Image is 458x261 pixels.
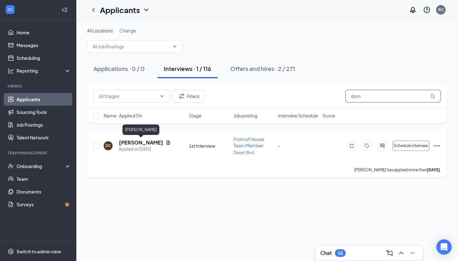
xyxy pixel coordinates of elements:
[104,112,142,119] span: Name · Applied On
[278,112,318,119] span: Interview Schedule
[345,90,441,102] input: Search in interviews
[423,6,431,14] svg: QuestionInfo
[178,92,185,100] svg: Filter
[427,167,440,172] b: [DATE]
[320,250,332,257] h3: Chat
[189,112,202,119] span: Stage
[119,146,171,152] div: Applied on [DATE]
[385,248,395,258] button: ComposeMessage
[17,185,71,198] a: Documents
[396,248,406,258] button: ChevronUp
[433,142,441,150] svg: Ellipses
[8,150,70,156] div: Team Management
[8,163,14,169] svg: UserCheck
[119,28,136,33] span: Change
[17,93,71,106] a: Applicants
[105,143,111,148] div: DC
[438,7,444,12] div: RC
[436,239,452,255] div: Open Intercom Messenger
[278,143,280,149] span: -
[430,94,435,99] svg: MagnifyingGlass
[164,65,211,73] div: Interviews · 1 / 116
[17,131,71,144] a: Talent Network
[61,7,68,13] svg: Collapse
[392,141,429,151] button: Schedule interview
[189,143,230,149] div: 1st Interview
[17,106,71,118] a: Sourcing Tools
[17,67,71,74] div: Reporting
[17,26,71,39] a: Home
[8,83,70,89] div: Hiring
[409,6,417,14] svg: Notifications
[93,43,170,50] input: All Job Postings
[233,112,257,119] span: Job posting
[8,248,14,255] svg: Settings
[348,143,356,148] svg: Note
[17,118,71,131] a: Job Postings
[354,167,441,173] p: [PERSON_NAME] has applied more than .
[17,173,71,185] a: Team
[99,93,157,100] input: All Stages
[17,163,66,169] div: Onboarding
[394,144,428,148] span: Schedule interview
[94,65,145,73] div: Applications · 0 / 0
[159,94,164,99] svg: ChevronDown
[397,249,405,257] svg: ChevronUp
[230,65,295,73] div: Offers and hires · 2 / 271
[17,198,71,211] a: SurveysCrown
[17,248,61,255] div: Switch to admin view
[233,136,264,148] span: Front of House Team Member
[172,44,177,49] svg: ChevronDown
[100,4,140,15] h1: Applicants
[122,124,159,135] div: [PERSON_NAME]
[409,249,416,257] svg: Minimize
[233,150,274,155] p: Desert Blvd.
[7,6,13,13] svg: WorkstreamLogo
[87,28,113,33] span: All Locations
[363,143,371,148] svg: Tag
[172,90,205,102] button: Filter Filters
[17,39,71,52] a: Messages
[17,52,71,64] a: Scheduling
[166,140,171,145] svg: Document
[407,248,418,258] button: Minimize
[323,112,335,119] span: Score
[386,249,393,257] svg: ComposeMessage
[338,250,343,256] div: 55
[378,143,386,148] svg: ActiveChat
[90,6,97,14] svg: ChevronLeft
[8,67,14,74] svg: Analysis
[142,6,150,14] svg: ChevronDown
[119,139,163,146] h5: [PERSON_NAME]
